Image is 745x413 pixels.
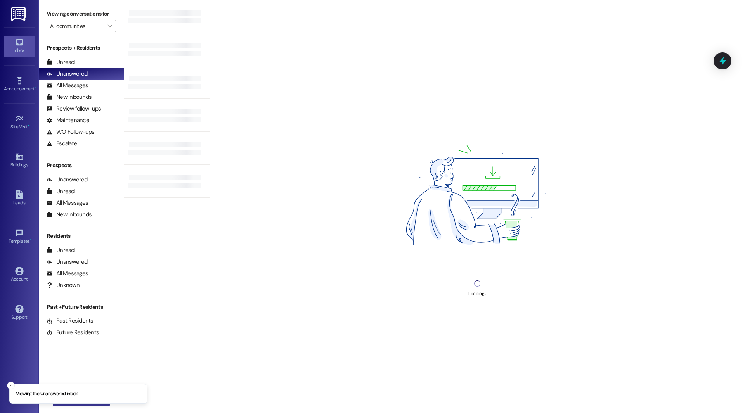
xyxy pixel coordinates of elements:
span: • [35,85,36,90]
div: Escalate [47,140,77,148]
div: Past + Future Residents [39,303,124,311]
div: Unread [47,58,74,66]
a: Leads [4,188,35,209]
div: Unknown [47,281,80,289]
div: Residents [39,232,124,240]
div: Unanswered [47,258,88,266]
img: ResiDesk Logo [11,7,27,21]
a: Account [4,264,35,285]
p: Viewing the Unanswered inbox [16,391,78,397]
div: New Inbounds [47,211,92,219]
button: Close toast [7,382,15,389]
div: Future Residents [47,328,99,337]
a: Buildings [4,150,35,171]
label: Viewing conversations for [47,8,116,20]
div: Unanswered [47,70,88,78]
span: • [28,123,29,128]
div: All Messages [47,270,88,278]
i:  [107,23,112,29]
div: Past Residents [47,317,94,325]
a: Support [4,302,35,323]
div: Unread [47,187,74,195]
span: • [30,237,31,243]
div: All Messages [47,199,88,207]
div: Maintenance [47,116,89,124]
div: Unanswered [47,176,88,184]
div: Review follow-ups [47,105,101,113]
div: WO Follow-ups [47,128,94,136]
a: Inbox [4,36,35,57]
div: Prospects [39,161,124,169]
div: New Inbounds [47,93,92,101]
input: All communities [50,20,104,32]
a: Templates • [4,226,35,247]
div: Loading... [468,290,486,298]
div: All Messages [47,81,88,90]
div: Prospects + Residents [39,44,124,52]
a: Site Visit • [4,112,35,133]
div: Unread [47,246,74,254]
